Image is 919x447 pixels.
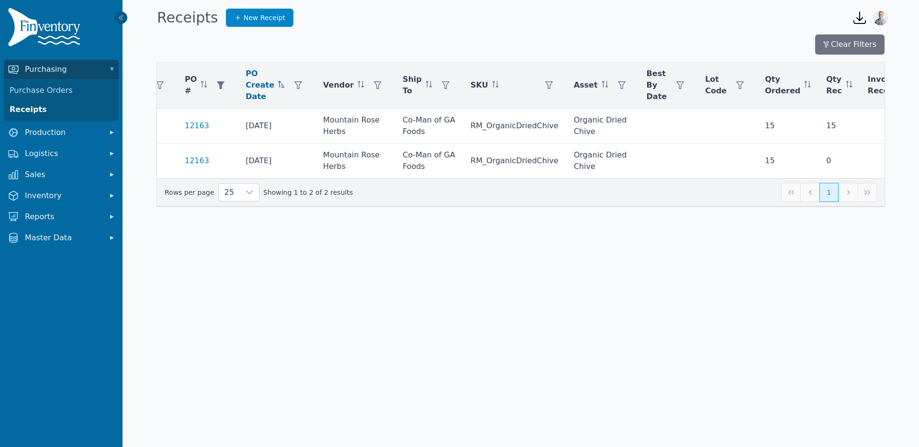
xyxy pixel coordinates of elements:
[315,109,395,144] td: Mountain Rose Herbs
[238,109,315,144] td: [DATE]
[226,9,293,27] a: New Receipt
[566,144,639,179] td: Organic Dried Chive
[757,144,818,179] td: 15
[244,13,285,22] span: New Receipt
[25,190,101,201] span: Inventory
[4,144,119,163] button: Logistics
[185,120,209,132] a: 12163
[868,74,907,97] span: Invoice Received
[185,155,209,167] a: 12163
[25,211,101,223] span: Reports
[157,9,218,26] h1: Receipts
[6,81,117,100] a: Purchase Orders
[566,109,639,144] td: Organic Dried Chive
[873,10,888,25] img: Joshua Benton
[815,34,885,55] button: Clear Filters
[4,228,119,247] button: Master Data
[4,165,119,184] button: Sales
[705,74,727,97] span: Lot Code
[403,74,422,97] span: Ship To
[818,144,860,179] td: 0
[323,79,354,91] span: Vendor
[4,123,119,142] button: Production
[246,68,274,102] span: PO Create Date
[818,109,860,144] td: 15
[8,8,84,50] img: Finventory
[826,74,842,97] span: Qty Rec
[765,74,800,97] span: Qty Ordered
[395,144,463,179] td: Co-Man of GA Foods
[185,74,197,97] span: PO #
[395,109,463,144] td: Co-Man of GA Foods
[25,64,101,75] span: Purchasing
[819,183,839,202] button: Page 1
[25,169,101,180] span: Sales
[4,207,119,226] button: Reports
[219,184,240,201] span: Rows per page
[463,144,566,179] td: RM_OrganicDriedChive
[4,60,119,79] button: Purchasing
[238,144,315,179] td: [DATE]
[263,188,353,197] span: Showing 1 to 2 of 2 results
[574,79,598,91] span: Asset
[315,144,395,179] td: Mountain Rose Herbs
[25,127,101,138] span: Production
[463,109,566,144] td: RM_OrganicDriedChive
[4,186,119,205] button: Inventory
[25,232,101,244] span: Master Data
[25,148,101,159] span: Logistics
[6,100,117,119] a: Receipts
[757,109,818,144] td: 15
[647,68,667,102] span: Best By Date
[471,79,488,91] span: SKU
